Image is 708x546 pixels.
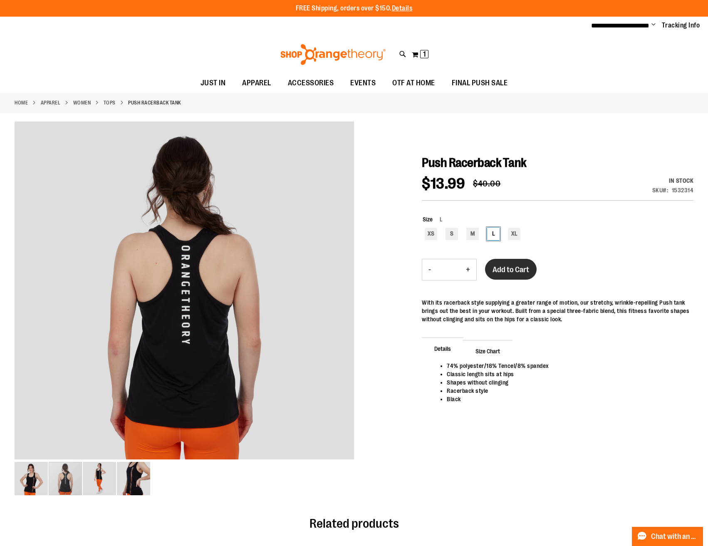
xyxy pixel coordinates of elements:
div: carousel [15,122,354,496]
span: Related products [309,516,399,531]
img: Shop Orangetheory [279,44,387,65]
span: Chat with an Expert [651,533,698,541]
span: Push Racerback Tank [422,156,527,170]
div: With its racerback style supplying a greater range of motion, our stretchy, wrinkle-repelling Pus... [422,298,693,323]
span: $13.99 [422,175,465,192]
a: Tops [104,99,116,107]
span: EVENTS [350,74,376,92]
button: Add to Cart [485,259,537,280]
div: XS [425,228,437,240]
span: JUST IN [201,74,226,92]
img: Product image for Push Racerback Tank [15,462,48,495]
div: image 1 of 4 [15,461,49,496]
a: APPAREL [41,99,61,107]
div: Alternate image #1 for 1532314 [15,122,354,461]
span: OTF AT HOME [392,74,435,92]
div: image 3 of 4 [83,461,117,496]
strong: Push Racerback Tank [128,99,181,107]
span: Details [422,338,463,359]
button: Decrease product quantity [422,259,437,280]
span: Size Chart [463,340,512,362]
li: Classic length sits at hips [447,370,685,378]
div: XL [508,228,520,240]
a: ACCESSORIES [280,74,342,93]
span: Size [423,216,433,223]
img: Alternate image #1 for 1532314 [15,120,354,459]
div: image 4 of 4 [117,461,150,496]
button: Account menu [651,21,656,30]
span: L [433,216,443,223]
a: EVENTS [342,74,384,93]
p: FREE Shipping, orders over $150. [296,4,413,13]
a: APPAREL [234,74,280,92]
button: Chat with an Expert [632,527,703,546]
a: OTF AT HOME [384,74,443,93]
img: Alternate image #3 for 1532314 [117,462,150,495]
li: Racerback style [447,387,685,395]
img: Alternate image #2 for 1532314 [83,462,116,495]
div: Availability [652,176,694,185]
a: Tracking Info [662,21,700,30]
div: M [466,228,479,240]
a: Home [15,99,28,107]
span: $40.00 [473,179,500,189]
strong: SKU [652,187,668,194]
div: S [446,228,458,240]
div: image 2 of 4 [49,461,83,496]
span: Add to Cart [493,265,529,274]
span: APPAREL [242,74,271,92]
div: L [487,228,500,240]
span: ACCESSORIES [288,74,334,92]
a: JUST IN [192,74,234,93]
span: FINAL PUSH SALE [452,74,508,92]
span: 1 [423,50,426,58]
li: 74% polyester/18% Tencel/8% spandex [447,362,685,370]
li: Shapes without clinging [447,378,685,387]
button: Increase product quantity [460,259,476,280]
li: Black [447,395,685,403]
a: FINAL PUSH SALE [443,74,516,93]
a: WOMEN [73,99,91,107]
a: Details [392,5,413,12]
div: 1532314 [672,186,694,194]
input: Product quantity [437,260,460,280]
